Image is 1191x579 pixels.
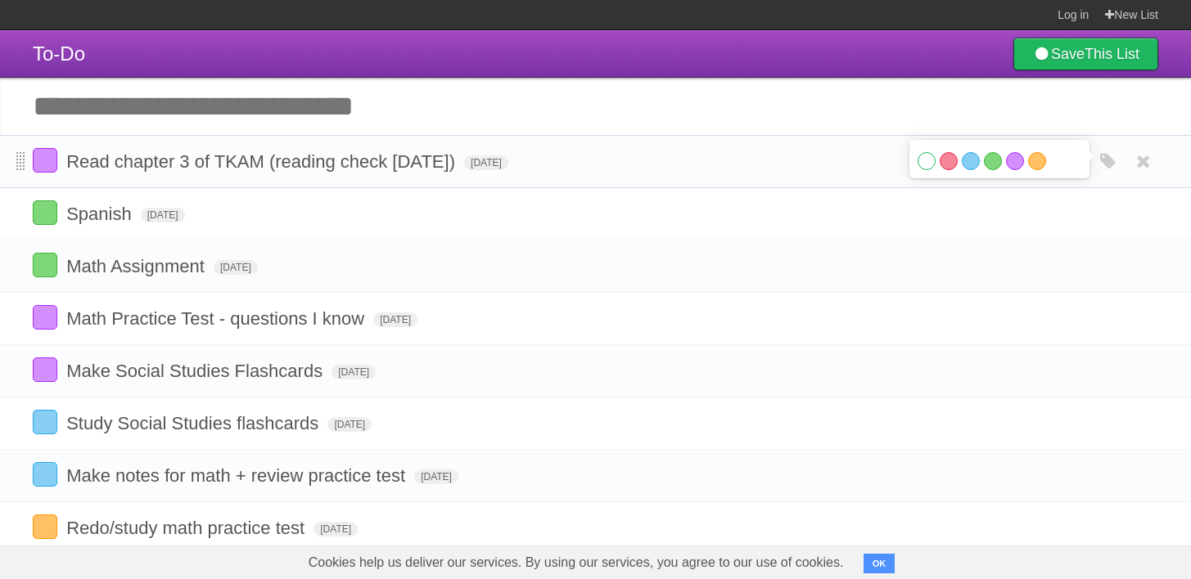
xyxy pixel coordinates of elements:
span: [DATE] [327,417,372,432]
label: Done [33,305,57,330]
label: Done [33,148,57,173]
span: [DATE] [332,365,376,379]
span: [DATE] [214,260,258,275]
span: To-Do [33,43,85,65]
span: Cookies help us deliver our services. By using our services, you agree to our use of cookies. [292,546,860,579]
label: Done [33,200,57,225]
span: Spanish [66,204,136,224]
label: Done [33,410,57,434]
span: Make notes for math + review practice test [66,465,409,486]
label: Blue [962,152,980,170]
span: Math Assignment [66,256,209,276]
span: [DATE] [141,208,185,222]
span: [DATE] [464,155,508,170]
span: Study Social Studies flashcards [66,413,323,433]
a: SaveThis List [1013,38,1158,70]
label: Done [33,514,57,539]
span: Make Social Studies Flashcards [66,361,327,381]
label: Green [984,152,1002,170]
span: Redo/study math practice test [66,518,309,538]
span: Math Practice Test - questions I know [66,308,368,329]
b: This List [1085,46,1139,62]
label: White [918,152,936,170]
label: Done [33,253,57,277]
span: [DATE] [373,312,417,327]
label: Purple [1006,152,1024,170]
label: Orange [1028,152,1046,170]
span: [DATE] [314,522,358,536]
label: Done [33,357,57,382]
label: Done [33,462,57,487]
span: Read chapter 3 of TKAM (reading check [DATE]) [66,151,459,172]
span: [DATE] [414,469,458,484]
button: OK [864,554,896,573]
label: Red [940,152,958,170]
